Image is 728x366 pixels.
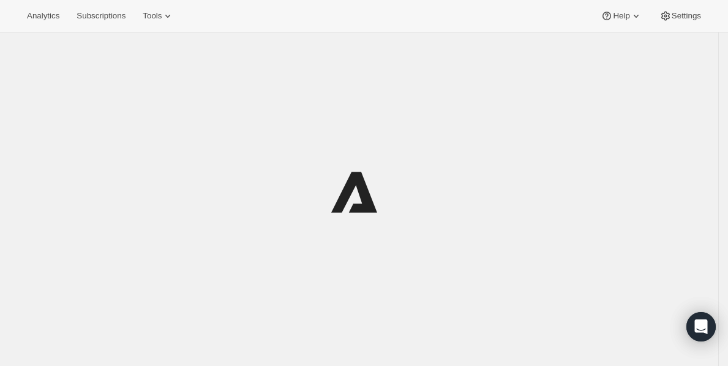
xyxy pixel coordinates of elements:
button: Subscriptions [69,7,133,25]
span: Settings [672,11,701,21]
div: Open Intercom Messenger [686,312,716,341]
button: Analytics [20,7,67,25]
button: Settings [652,7,708,25]
span: Help [613,11,629,21]
span: Analytics [27,11,59,21]
span: Tools [143,11,162,21]
button: Tools [135,7,181,25]
button: Help [593,7,649,25]
span: Subscriptions [77,11,126,21]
